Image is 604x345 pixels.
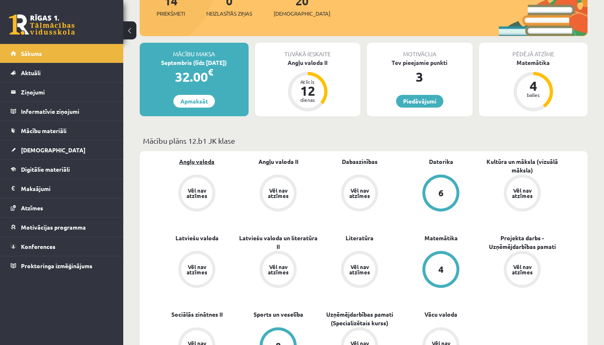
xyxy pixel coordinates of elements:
[367,67,473,87] div: 3
[156,251,237,290] a: Vēl nav atzīmes
[21,69,41,76] span: Aktuāli
[21,262,92,269] span: Proktoringa izmēģinājums
[21,127,67,134] span: Mācību materiāli
[11,121,113,140] a: Mācību materiāli
[295,79,320,84] div: Atlicis
[479,58,588,67] div: Matemātika
[21,166,70,173] span: Digitālie materiāli
[438,189,444,198] div: 6
[157,9,185,18] span: Priekšmeti
[21,50,42,57] span: Sākums
[400,175,482,213] a: 6
[479,43,588,58] div: Pēdējā atzīme
[319,310,400,327] a: Uzņēmējdarbības pamati (Specializētais kurss)
[348,188,371,198] div: Vēl nav atzīmes
[21,146,85,154] span: [DEMOGRAPHIC_DATA]
[179,157,214,166] a: Angļu valoda
[254,310,303,319] a: Sports un veselība
[140,58,249,67] div: Septembris (līdz [DATE])
[206,9,252,18] span: Neizlasītās ziņas
[295,84,320,97] div: 12
[156,175,237,213] a: Vēl nav atzīmes
[21,223,86,231] span: Motivācijas programma
[11,63,113,82] a: Aktuāli
[9,14,75,35] a: Rīgas 1. Tālmācības vidusskola
[424,310,457,319] a: Vācu valoda
[140,43,249,58] div: Mācību maksa
[258,157,298,166] a: Angļu valoda II
[173,95,215,108] a: Apmaksāt
[21,243,55,250] span: Konferences
[511,188,534,198] div: Vēl nav atzīmes
[237,251,319,290] a: Vēl nav atzīmes
[11,160,113,179] a: Digitālie materiāli
[367,58,473,67] div: Tev pieejamie punkti
[11,237,113,256] a: Konferences
[21,204,43,212] span: Atzīmes
[11,140,113,159] a: [DEMOGRAPHIC_DATA]
[11,198,113,217] a: Atzīmes
[11,44,113,63] a: Sākums
[482,175,563,213] a: Vēl nav atzīmes
[342,157,378,166] a: Dabaszinības
[185,264,208,275] div: Vēl nav atzīmes
[11,102,113,121] a: Informatīvie ziņojumi
[396,95,443,108] a: Piedāvājumi
[424,234,458,242] a: Matemātika
[237,175,319,213] a: Vēl nav atzīmes
[319,251,400,290] a: Vēl nav atzīmes
[521,79,546,92] div: 4
[11,256,113,275] a: Proktoringa izmēģinājums
[255,58,361,113] a: Angļu valoda II Atlicis 12 dienas
[267,188,290,198] div: Vēl nav atzīmes
[521,92,546,97] div: balles
[11,83,113,101] a: Ziņojumi
[175,234,219,242] a: Latviešu valoda
[208,66,213,78] span: €
[482,157,563,175] a: Kultūra un māksla (vizuālā māksla)
[21,102,113,121] legend: Informatīvie ziņojumi
[171,310,223,319] a: Sociālās zinātnes II
[482,234,563,251] a: Projekta darbs - Uzņēmējdarbības pamati
[348,264,371,275] div: Vēl nav atzīmes
[11,218,113,237] a: Motivācijas programma
[482,251,563,290] a: Vēl nav atzīmes
[429,157,453,166] a: Datorika
[237,234,319,251] a: Latviešu valoda un literatūra II
[255,58,361,67] div: Angļu valoda II
[511,264,534,275] div: Vēl nav atzīmes
[21,179,113,198] legend: Maksājumi
[11,179,113,198] a: Maksājumi
[438,265,444,274] div: 4
[346,234,373,242] a: Literatūra
[267,264,290,275] div: Vēl nav atzīmes
[185,188,208,198] div: Vēl nav atzīmes
[319,175,400,213] a: Vēl nav atzīmes
[400,251,482,290] a: 4
[295,97,320,102] div: dienas
[367,43,473,58] div: Motivācija
[274,9,330,18] span: [DEMOGRAPHIC_DATA]
[143,135,584,146] p: Mācību plāns 12.b1 JK klase
[255,43,361,58] div: Tuvākā ieskaite
[21,83,113,101] legend: Ziņojumi
[479,58,588,113] a: Matemātika 4 balles
[140,67,249,87] div: 32.00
